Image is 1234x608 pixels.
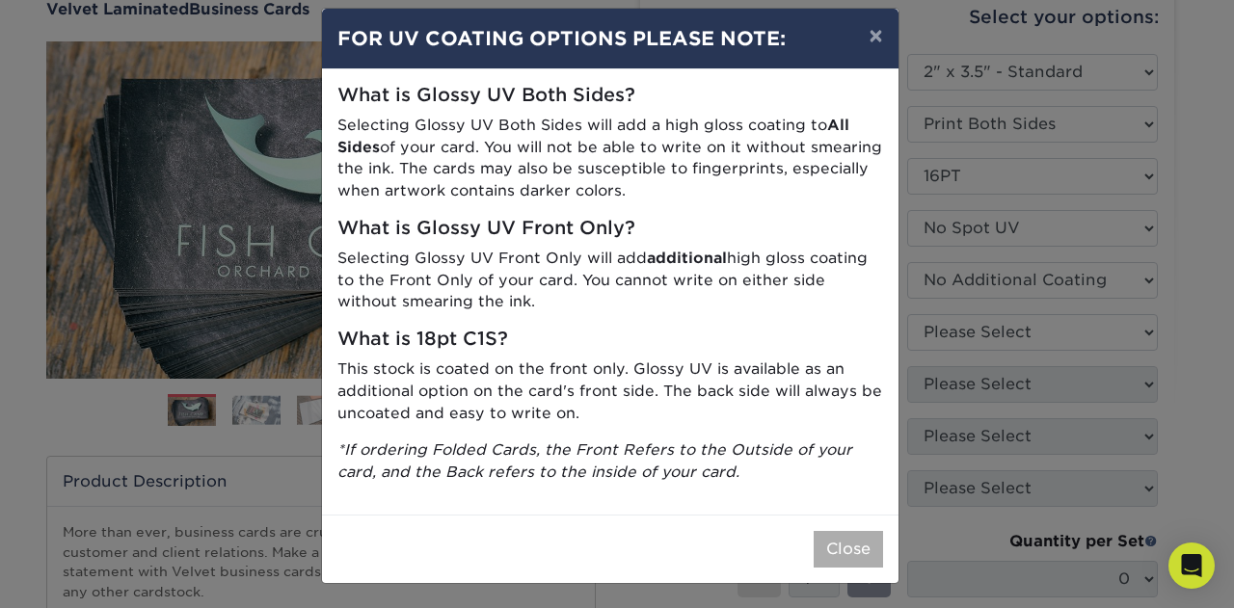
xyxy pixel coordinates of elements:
div: Open Intercom Messenger [1168,542,1215,589]
h5: What is 18pt C1S? [337,329,883,351]
h5: What is Glossy UV Both Sides? [337,85,883,107]
h5: What is Glossy UV Front Only? [337,218,883,240]
strong: additional [647,249,727,267]
strong: All Sides [337,116,849,156]
i: *If ordering Folded Cards, the Front Refers to the Outside of your card, and the Back refers to t... [337,440,852,481]
p: This stock is coated on the front only. Glossy UV is available as an additional option on the car... [337,358,883,424]
p: Selecting Glossy UV Front Only will add high gloss coating to the Front Only of your card. You ca... [337,248,883,313]
p: Selecting Glossy UV Both Sides will add a high gloss coating to of your card. You will not be abl... [337,115,883,202]
button: Close [814,531,883,568]
button: × [853,9,898,63]
h4: FOR UV COATING OPTIONS PLEASE NOTE: [337,24,883,53]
